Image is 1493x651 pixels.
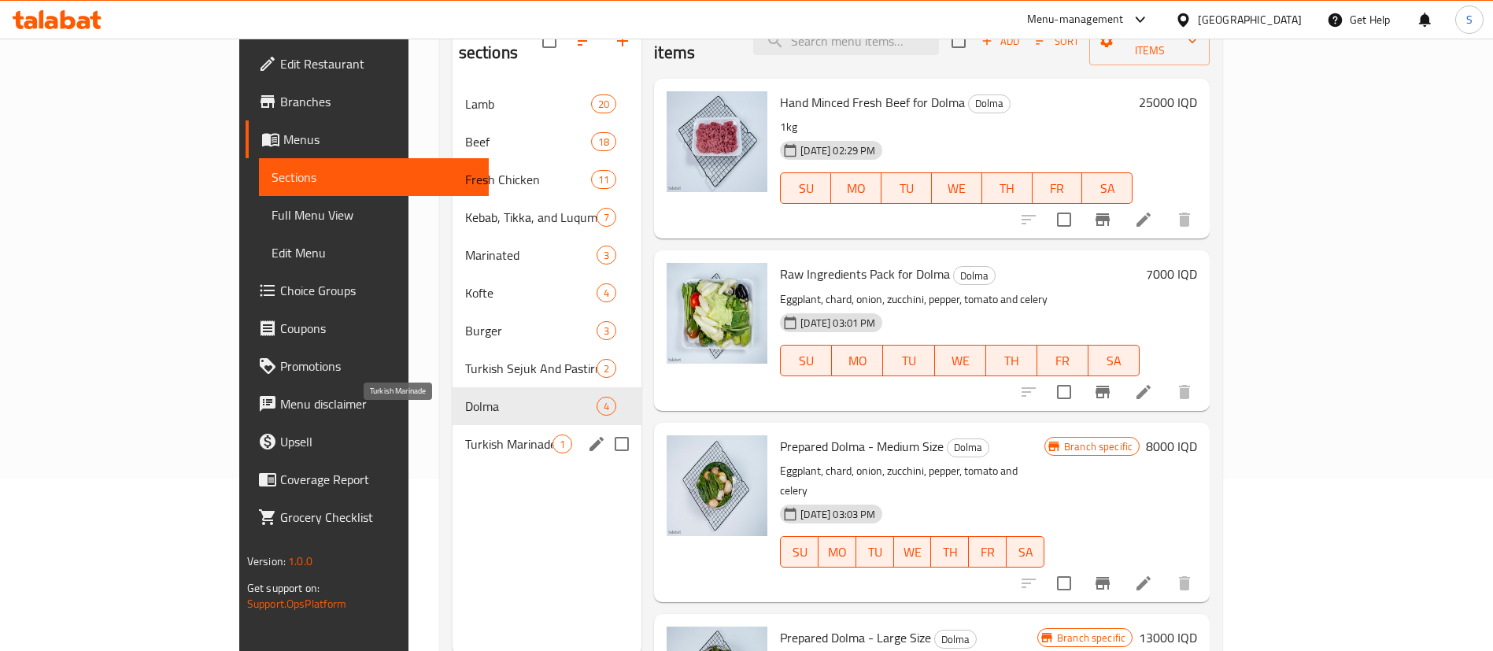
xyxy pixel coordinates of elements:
[780,536,819,568] button: SU
[465,359,597,378] span: Turkish Sejuk And Pastirma
[465,283,597,302] span: Kofte
[1466,11,1473,28] span: S
[465,132,591,151] span: Beef
[246,385,489,423] a: Menu disclaimer
[1048,567,1081,600] span: Select to update
[935,631,976,649] span: Dolma
[992,350,1031,372] span: TH
[654,17,734,65] h2: Menu items
[533,24,566,57] span: Select all sections
[935,345,986,376] button: WE
[948,438,989,457] span: Dolma
[1102,21,1197,61] span: Manage items
[259,196,489,234] a: Full Menu View
[465,435,552,453] span: Turkish Marinade
[1134,574,1153,593] a: Edit menu item
[753,28,939,55] input: search
[453,274,642,312] div: Kofte4
[272,168,476,187] span: Sections
[1166,201,1203,239] button: delete
[280,432,476,451] span: Upsell
[1044,350,1082,372] span: FR
[894,536,932,568] button: WE
[975,541,1000,564] span: FR
[931,536,969,568] button: TH
[246,461,489,498] a: Coverage Report
[780,626,931,649] span: Prepared Dolma - Large Size
[979,32,1022,50] span: Add
[272,205,476,224] span: Full Menu View
[465,94,591,113] span: Lamb
[453,161,642,198] div: Fresh Chicken11
[1037,345,1088,376] button: FR
[1032,29,1083,54] button: Sort
[280,319,476,338] span: Coupons
[1139,91,1197,113] h6: 25000 IQD
[787,350,826,372] span: SU
[465,208,597,227] span: Kebab, Tikka, and Luqum
[1051,631,1132,645] span: Branch specific
[975,29,1026,54] span: Add item
[1089,17,1210,65] button: Manage items
[825,541,850,564] span: MO
[667,91,767,192] img: Hand Minced Fresh Beef for Dolma
[592,135,615,150] span: 18
[954,267,995,285] span: Dolma
[459,17,543,65] h2: Menu sections
[280,470,476,489] span: Coverage Report
[780,117,1133,137] p: 1kg
[465,321,597,340] span: Burger
[280,394,476,413] span: Menu disclaimer
[1095,350,1133,372] span: SA
[838,350,877,372] span: MO
[453,425,642,463] div: Turkish Marinade1edit
[1026,29,1089,54] span: Sort items
[780,461,1044,501] p: Eggplant, chard, onion, zucchini, pepper, tomato and celery
[597,248,615,263] span: 3
[246,309,489,347] a: Coupons
[453,123,642,161] div: Beef18
[259,158,489,196] a: Sections
[280,357,476,375] span: Promotions
[597,324,615,338] span: 3
[246,45,489,83] a: Edit Restaurant
[1007,536,1044,568] button: SA
[597,399,615,414] span: 4
[787,541,812,564] span: SU
[969,94,1010,113] span: Dolma
[1036,32,1079,50] span: Sort
[1088,177,1126,200] span: SA
[597,321,616,340] div: items
[1039,177,1077,200] span: FR
[1013,541,1038,564] span: SA
[597,210,615,225] span: 7
[1146,435,1197,457] h6: 8000 IQD
[453,79,642,469] nav: Menu sections
[947,438,989,457] div: Dolma
[597,286,615,301] span: 4
[968,94,1011,113] div: Dolma
[1058,439,1139,454] span: Branch specific
[1146,263,1197,285] h6: 7000 IQD
[247,578,320,598] span: Get support on:
[1134,210,1153,229] a: Edit menu item
[453,350,642,387] div: Turkish Sejuk And Pastirma2
[585,432,608,456] button: edit
[246,83,489,120] a: Branches
[780,345,832,376] button: SU
[597,359,616,378] div: items
[465,246,597,264] span: Marinated
[246,272,489,309] a: Choice Groups
[934,630,977,649] div: Dolma
[953,266,996,285] div: Dolma
[780,91,965,114] span: Hand Minced Fresh Beef for Dolma
[453,236,642,274] div: Marinated3
[941,350,980,372] span: WE
[819,536,856,568] button: MO
[280,508,476,527] span: Grocery Checklist
[247,551,286,571] span: Version:
[1139,627,1197,649] h6: 13000 IQD
[246,423,489,461] a: Upsell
